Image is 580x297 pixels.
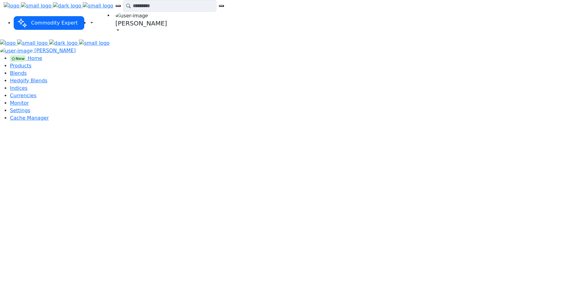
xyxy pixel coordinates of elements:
[10,100,29,106] a: Monitor
[10,63,31,69] a: Products
[10,93,36,98] a: Currencies
[115,20,167,27] h5: [PERSON_NAME]
[10,107,30,113] a: Settings
[14,20,84,26] a: Commodity Expert
[21,2,51,10] img: small logo
[14,16,84,30] button: Commodity Expert
[4,3,53,9] a: logo small logo
[29,17,80,28] span: Commodity Expert
[115,12,148,20] img: user-image
[10,78,47,84] a: Hedgify Blends
[10,55,26,62] div: New
[79,39,109,47] img: small logo
[83,2,113,10] img: small logo
[113,12,169,34] a: user-image [PERSON_NAME]
[10,55,42,61] a: New Home
[49,40,109,46] a: dark logo small logo
[4,2,19,10] img: logo
[35,48,76,53] span: [PERSON_NAME]
[53,3,113,9] a: dark logo small logo
[49,39,77,47] img: dark logo
[53,2,81,10] img: dark logo
[27,55,42,61] span: Home
[17,39,48,47] img: small logo
[10,70,27,76] a: Blends
[10,115,49,121] a: Cache Manager
[10,85,27,91] a: Indices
